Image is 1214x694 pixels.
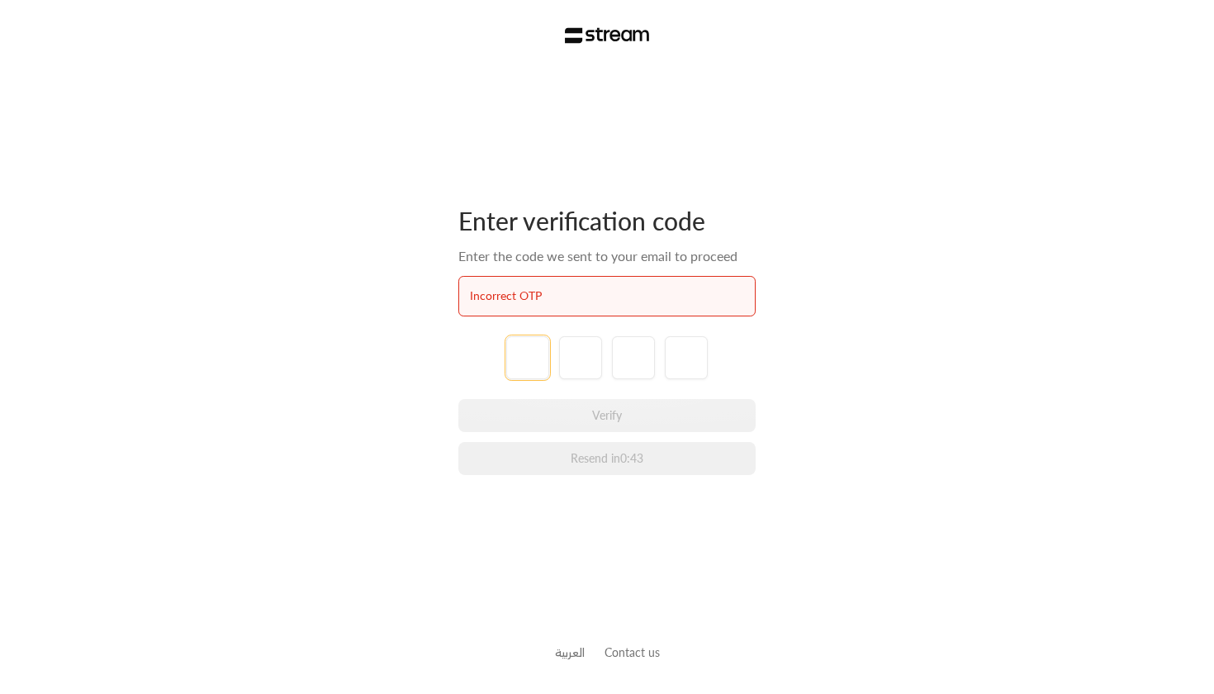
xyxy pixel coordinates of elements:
div: Incorrect OTP [470,288,744,305]
div: Enter verification code [458,205,756,236]
img: Stream Logo [565,27,650,44]
div: Enter the code we sent to your email to proceed [458,246,756,266]
button: Contact us [605,644,660,661]
a: Contact us [605,645,660,659]
a: العربية [555,637,585,668]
